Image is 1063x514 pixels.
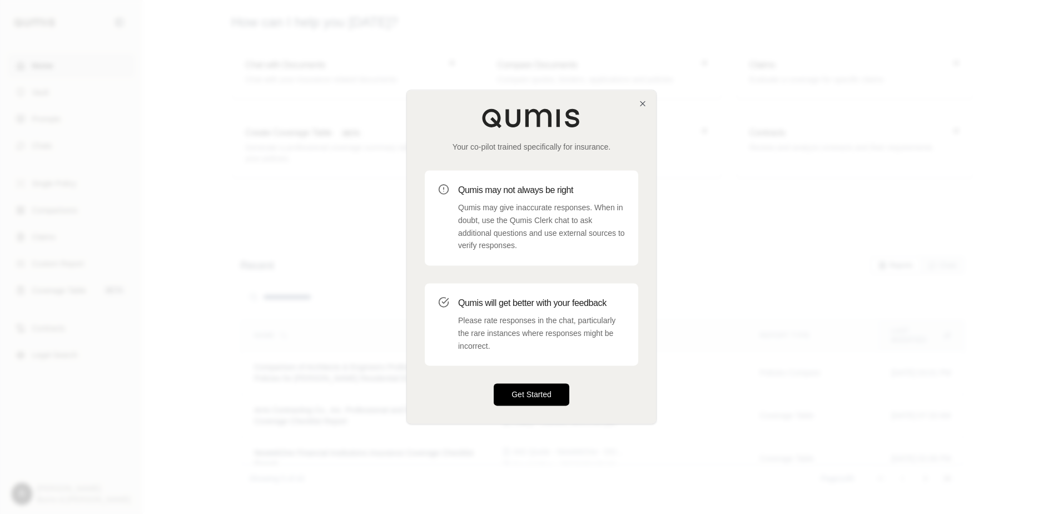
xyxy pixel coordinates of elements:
[458,184,625,197] h3: Qumis may not always be right
[458,314,625,352] p: Please rate responses in the chat, particularly the rare instances where responses might be incor...
[425,141,638,152] p: Your co-pilot trained specifically for insurance.
[458,296,625,310] h3: Qumis will get better with your feedback
[481,108,582,128] img: Qumis Logo
[458,201,625,252] p: Qumis may give inaccurate responses. When in doubt, use the Qumis Clerk chat to ask additional qu...
[494,384,569,406] button: Get Started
